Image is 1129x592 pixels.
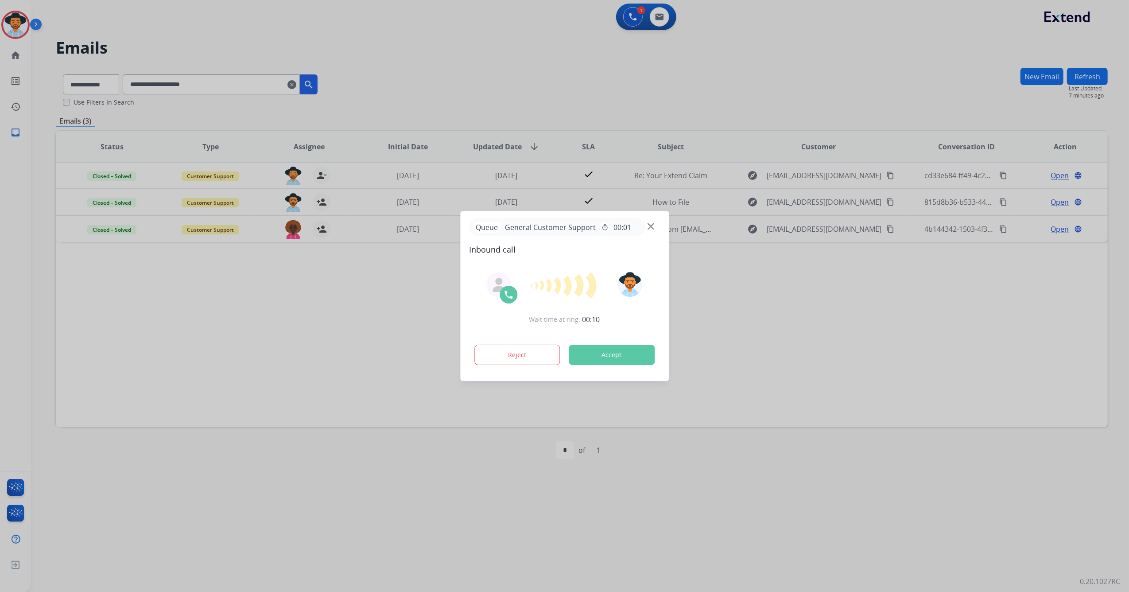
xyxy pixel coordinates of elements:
span: General Customer Support [501,222,599,233]
button: Accept [569,345,655,365]
button: Reject [474,345,560,365]
img: close-button [648,223,654,230]
img: avatar [618,272,643,297]
span: Wait time at ring: [529,315,581,324]
span: 00:10 [582,314,600,325]
mat-icon: timer [601,224,608,231]
img: agent-avatar [492,278,506,292]
p: Queue [473,222,501,233]
span: 00:01 [613,222,631,233]
span: Inbound call [469,243,660,256]
p: 0.20.1027RC [1080,576,1120,587]
img: call-icon [503,289,514,300]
